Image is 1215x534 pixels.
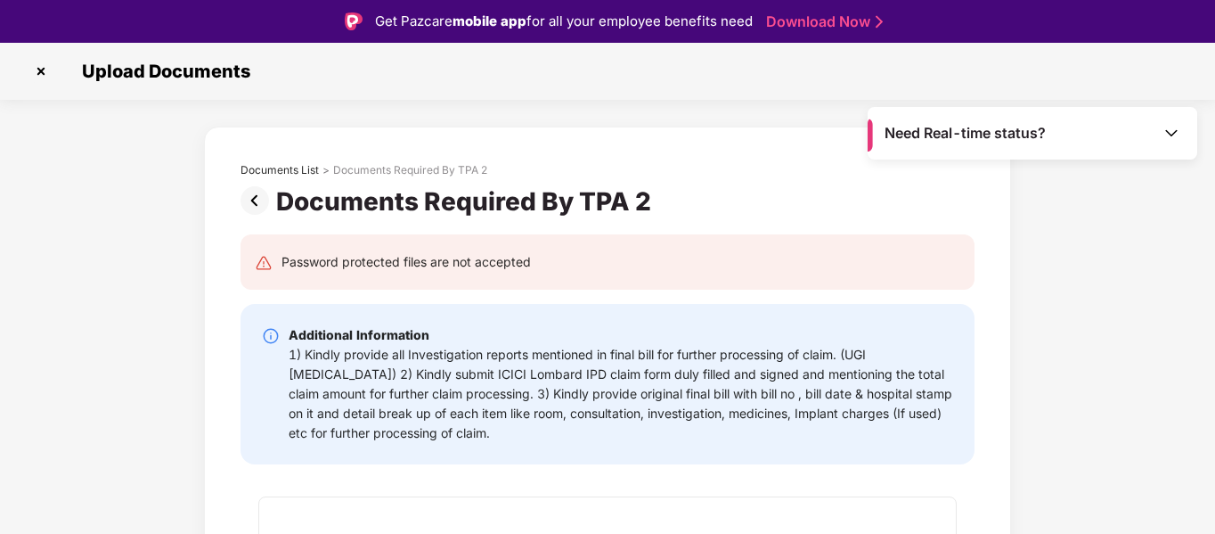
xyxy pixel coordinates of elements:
span: Upload Documents [64,61,259,82]
div: Documents Required By TPA 2 [333,163,487,177]
div: Documents Required By TPA 2 [276,186,658,217]
img: svg+xml;base64,PHN2ZyBpZD0iUHJldi0zMngzMiIgeG1sbnM9Imh0dHA6Ly93d3cudzMub3JnLzIwMDAvc3ZnIiB3aWR0aD... [241,186,276,215]
img: Logo [345,12,363,30]
b: Additional Information [289,327,429,342]
img: svg+xml;base64,PHN2ZyBpZD0iSW5mby0yMHgyMCIgeG1sbnM9Imh0dHA6Ly93d3cudzMub3JnLzIwMDAvc3ZnIiB3aWR0aD... [262,327,280,345]
img: Stroke [876,12,883,31]
a: Download Now [766,12,877,31]
div: Get Pazcare for all your employee benefits need [375,11,753,32]
div: Documents List [241,163,319,177]
img: svg+xml;base64,PHN2ZyBpZD0iQ3Jvc3MtMzJ4MzIiIHhtbG5zPSJodHRwOi8vd3d3LnczLm9yZy8yMDAwL3N2ZyIgd2lkdG... [27,57,55,86]
span: Need Real-time status? [885,124,1046,143]
div: 1) Kindly provide all Investigation reports mentioned in final bill for further processing of cla... [289,345,953,443]
img: svg+xml;base64,PHN2ZyB4bWxucz0iaHR0cDovL3d3dy53My5vcmcvMjAwMC9zdmciIHdpZHRoPSIyNCIgaGVpZ2h0PSIyNC... [255,254,273,272]
div: > [322,163,330,177]
strong: mobile app [453,12,526,29]
img: Toggle Icon [1162,124,1180,142]
div: Password protected files are not accepted [281,252,531,272]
